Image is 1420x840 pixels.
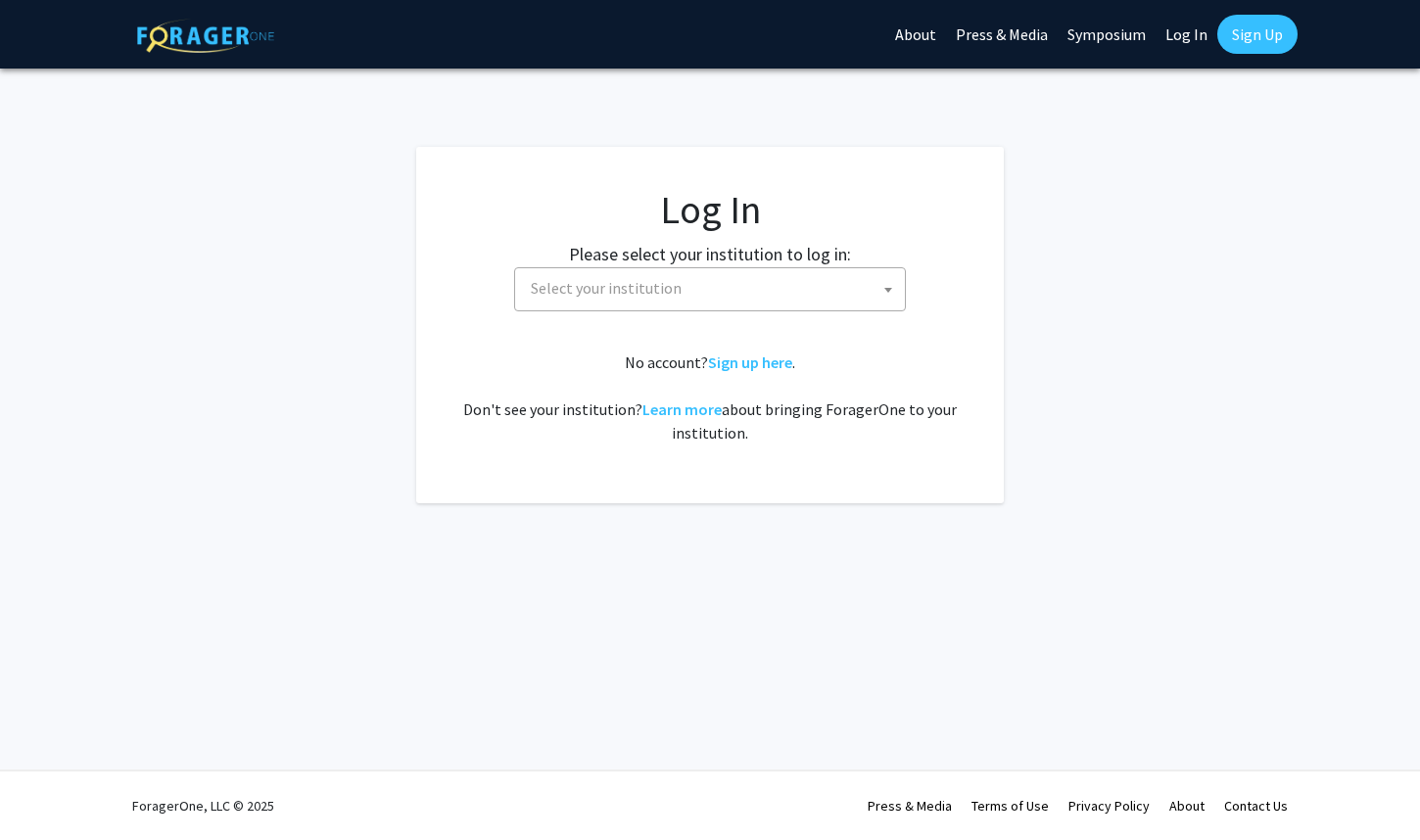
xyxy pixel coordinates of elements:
[1224,797,1288,815] a: Contact Us
[1217,15,1298,54] a: Sign Up
[455,186,965,233] h1: Log In
[569,241,851,267] label: Please select your institution to log in:
[868,797,952,815] a: Press & Media
[455,350,965,444] div: No account? . Don't see your institution? about bringing ForagerOne to your institution.
[514,267,906,311] span: Select your institution
[971,797,1049,815] a: Terms of Use
[708,352,792,372] a: Sign up here
[137,19,274,53] img: ForagerOne Logo
[531,278,682,298] span: Select your institution
[132,771,274,840] div: ForagerOne, LLC © 2025
[523,268,905,308] span: Select your institution
[642,399,722,419] a: Learn more about bringing ForagerOne to your institution
[1068,797,1150,815] a: Privacy Policy
[1169,797,1205,815] a: About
